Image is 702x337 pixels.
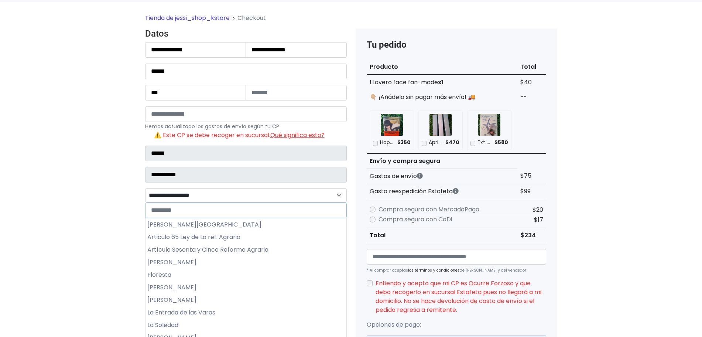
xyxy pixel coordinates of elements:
td: $40 [517,75,546,90]
td: $75 [517,168,546,184]
img: Hope on the street [381,114,403,136]
img: Txt Minisode 3 con preventa [478,114,500,136]
i: Estafeta cobra este monto extra por ser un CP de difícil acceso [453,188,459,194]
label: Compra segura con CoDi [379,215,452,224]
a: Tienda de jessi_shop_kstore [145,14,230,22]
label: Compra segura con MercadoPago [379,205,479,214]
img: April Cotton 97 [429,114,452,136]
p: April Cotton 97 [429,139,443,146]
th: Producto [367,59,518,75]
li: Floresta [145,269,346,281]
td: $99 [517,184,546,199]
li: [PERSON_NAME] [145,281,346,294]
span: $20 [533,205,543,214]
td: -- [517,90,546,105]
span: $470 [445,139,459,146]
small: Hemos actualizado los gastos de envío según tu CP [145,123,279,130]
th: Total [367,228,518,243]
li: [PERSON_NAME][GEOGRAPHIC_DATA] [145,218,346,231]
strong: x1 [438,78,444,86]
span: $580 [494,139,508,146]
p: Hope on the street [380,139,395,146]
h4: Datos [145,28,347,39]
a: Qué significa esto? [270,131,325,139]
span: $17 [534,215,543,224]
li: Checkout [230,14,266,23]
li: [PERSON_NAME] [145,294,346,306]
a: los términos y condiciones [408,268,460,273]
td: LLavero face fan-made [367,75,518,90]
label: Entiendo y acepto que mi CP es Ocurre Forzoso y que debo recogerlo en sucursal Estafeta pues no l... [376,279,546,314]
p: Txt Minisode 3 con preventa [477,139,492,146]
span: $350 [397,139,411,146]
li: La Entrada de las Varas [145,306,346,319]
i: Los gastos de envío dependen de códigos postales. ¡Te puedes llevar más productos en un solo envío ! [417,173,423,179]
th: Envío y compra segura [367,153,518,169]
p: * Al comprar aceptas de [PERSON_NAME] y del vendedor [367,268,546,273]
nav: breadcrumb [145,14,557,28]
h4: Tu pedido [367,40,546,50]
li: Articulo 65 Ley de La ref. Agraria [145,231,346,244]
p: Opciones de pago: [367,320,546,329]
li: [PERSON_NAME] [145,256,346,269]
p: ⚠️ Este CP se debe recoger en sucursal. [154,131,347,140]
th: Gastos de envío [367,168,518,184]
th: Gasto reexpedición Estafeta [367,184,518,199]
th: Total [517,59,546,75]
li: Artículo Sesenta y Cinco Reforma Agraria [145,244,346,256]
td: 👇🏼 ¡Añádelo sin pagar más envío! 🚚 [367,90,518,105]
li: La Soledad [145,319,346,331]
td: $234 [517,228,546,243]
